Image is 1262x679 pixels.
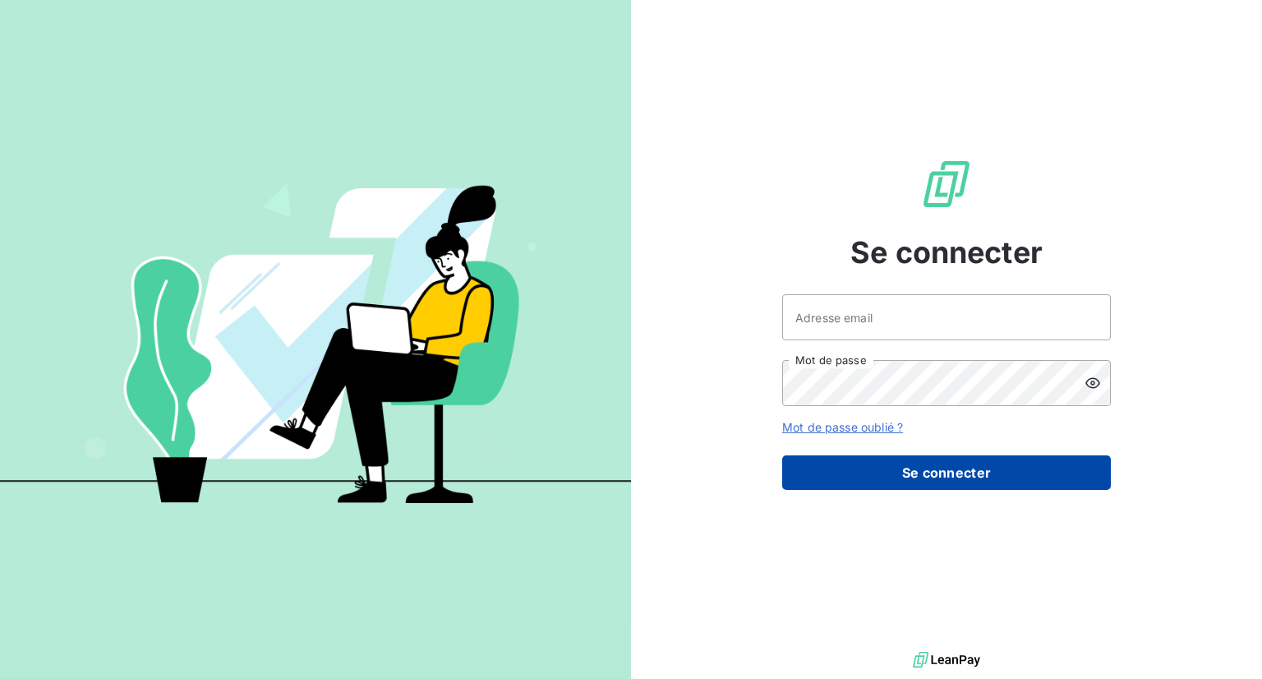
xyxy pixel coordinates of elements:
img: Logo LeanPay [920,158,973,210]
button: Se connecter [782,455,1111,490]
span: Se connecter [850,230,1043,275]
img: logo [913,648,980,672]
input: placeholder [782,294,1111,340]
a: Mot de passe oublié ? [782,420,903,434]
